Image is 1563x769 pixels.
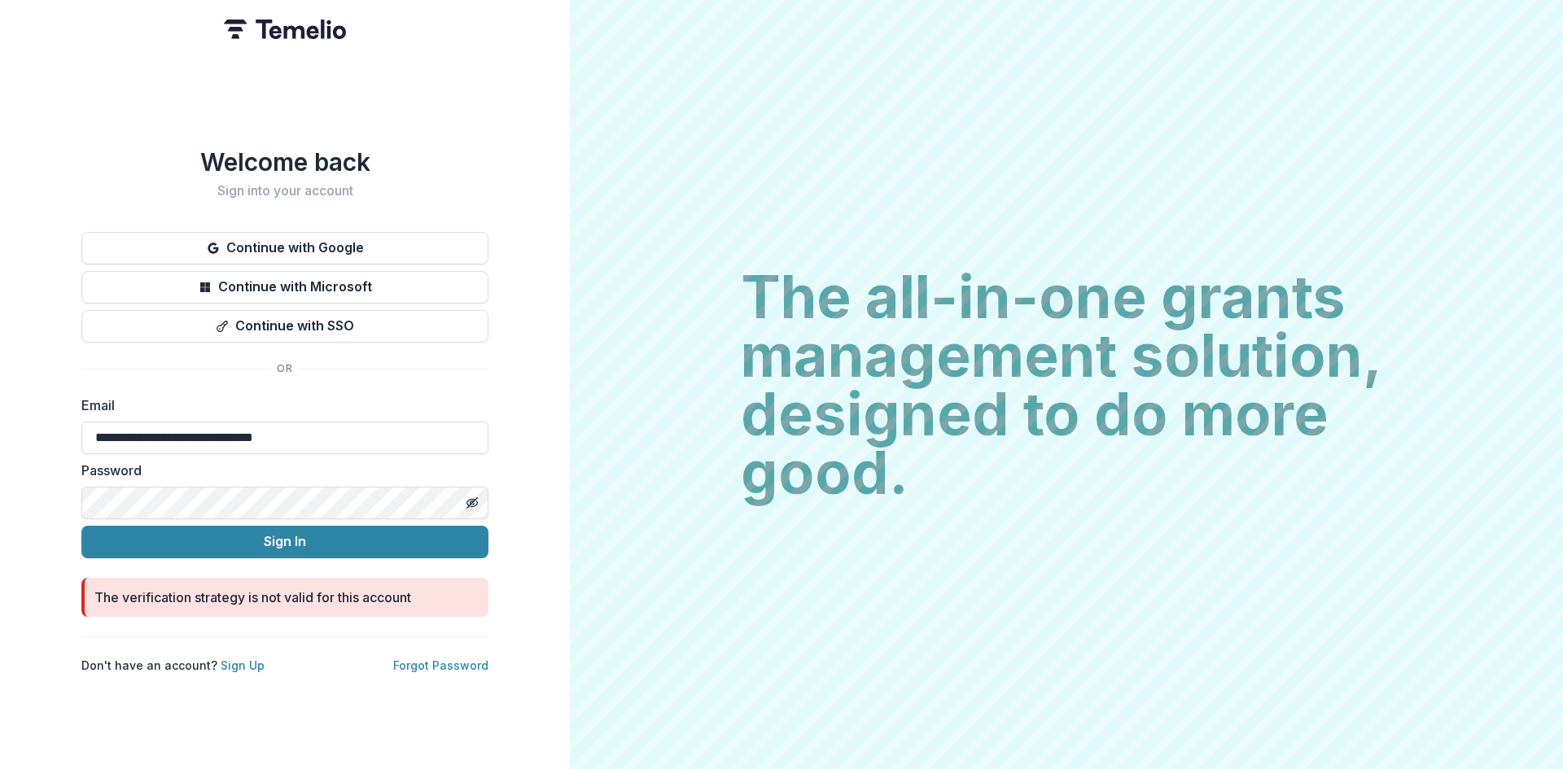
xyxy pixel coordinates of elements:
button: Sign In [81,526,488,558]
a: Sign Up [221,658,265,672]
button: Continue with Microsoft [81,271,488,304]
label: Email [81,395,479,415]
h1: Welcome back [81,147,488,177]
button: Continue with SSO [81,310,488,343]
div: The verification strategy is not valid for this account [94,588,411,607]
label: Password [81,461,479,480]
h2: Sign into your account [81,183,488,199]
img: Temelio [224,20,346,39]
button: Continue with Google [81,232,488,264]
p: Don't have an account? [81,657,265,674]
a: Forgot Password [393,658,488,672]
button: Toggle password visibility [459,490,485,516]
